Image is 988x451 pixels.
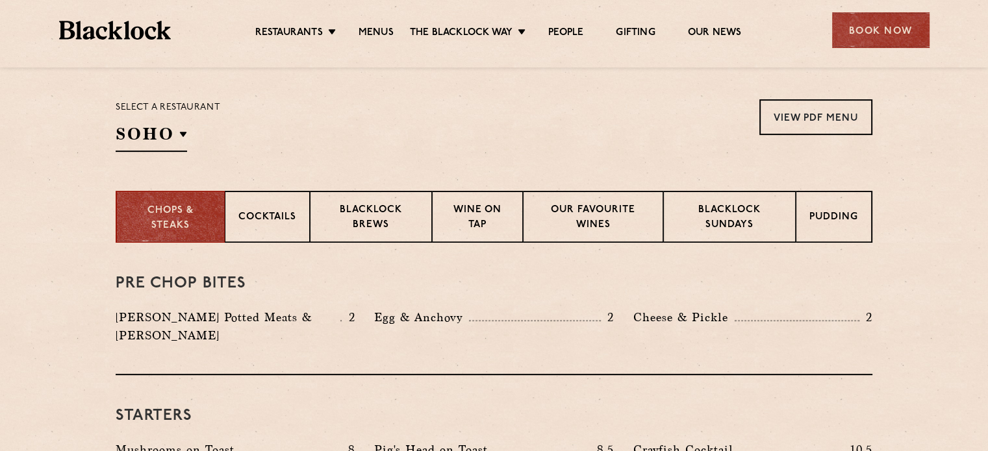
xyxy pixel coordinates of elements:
img: BL_Textured_Logo-footer-cropped.svg [59,21,171,40]
h3: Pre Chop Bites [116,275,872,292]
a: Menus [359,27,394,41]
p: Egg & Anchovy [374,308,469,326]
a: Restaurants [255,27,323,41]
p: Blacklock Sundays [677,203,782,234]
p: 2 [859,309,872,326]
a: View PDF Menu [759,99,872,135]
a: Gifting [616,27,655,41]
p: Select a restaurant [116,99,220,116]
h3: Starters [116,408,872,424]
p: Pudding [809,210,858,226]
p: Chops & Steaks [130,204,211,233]
h2: SOHO [116,123,187,152]
a: The Blacklock Way [410,27,513,41]
p: Blacklock Brews [323,203,418,234]
p: 2 [342,309,355,326]
p: Our favourite wines [537,203,649,234]
a: People [548,27,583,41]
a: Our News [688,27,742,41]
p: Cocktails [238,210,296,226]
p: Wine on Tap [446,203,509,234]
p: [PERSON_NAME] Potted Meats & [PERSON_NAME] [116,308,340,345]
div: Book Now [832,12,930,48]
p: 2 [601,309,614,326]
p: Cheese & Pickle [633,308,735,326]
